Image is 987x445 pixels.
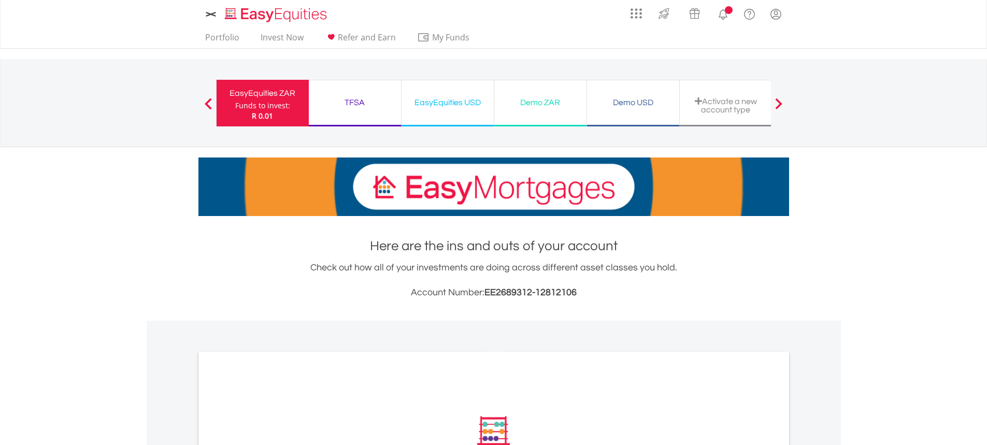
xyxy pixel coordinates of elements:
div: Funds to invest: [235,101,290,111]
h3: Account Number: [198,285,789,300]
img: EasyMortage Promotion Banner [198,157,789,216]
a: Portfolio [201,32,244,48]
img: EasyEquities_Logo.png [223,6,331,23]
a: Invest Now [256,32,308,48]
div: Demo ZAR [500,95,580,110]
img: grid-menu-icon.svg [631,8,642,19]
div: EasyEquities USD [408,95,488,110]
h1: Here are the ins and outs of your account [198,237,789,255]
div: TFSA [315,95,395,110]
span: My Funds [417,31,485,44]
a: Vouchers [679,3,710,22]
a: FAQ's and Support [736,3,763,23]
div: Activate a new account type [686,97,766,114]
span: R 0.01 [252,111,273,121]
div: EasyEquities ZAR [223,86,303,101]
span: Refer and Earn [338,32,396,43]
a: My Profile [763,3,789,25]
a: Home page [221,3,331,23]
div: Demo USD [593,95,673,110]
a: AppsGrid [624,3,649,19]
div: Check out how all of your investments are doing across different asset classes you hold. [198,261,789,300]
img: vouchers-v2.svg [686,5,703,22]
img: thrive-v2.svg [655,5,673,22]
span: EE2689312-12812106 [484,288,577,297]
a: Notifications [710,3,736,23]
a: Refer and Earn [321,32,400,48]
